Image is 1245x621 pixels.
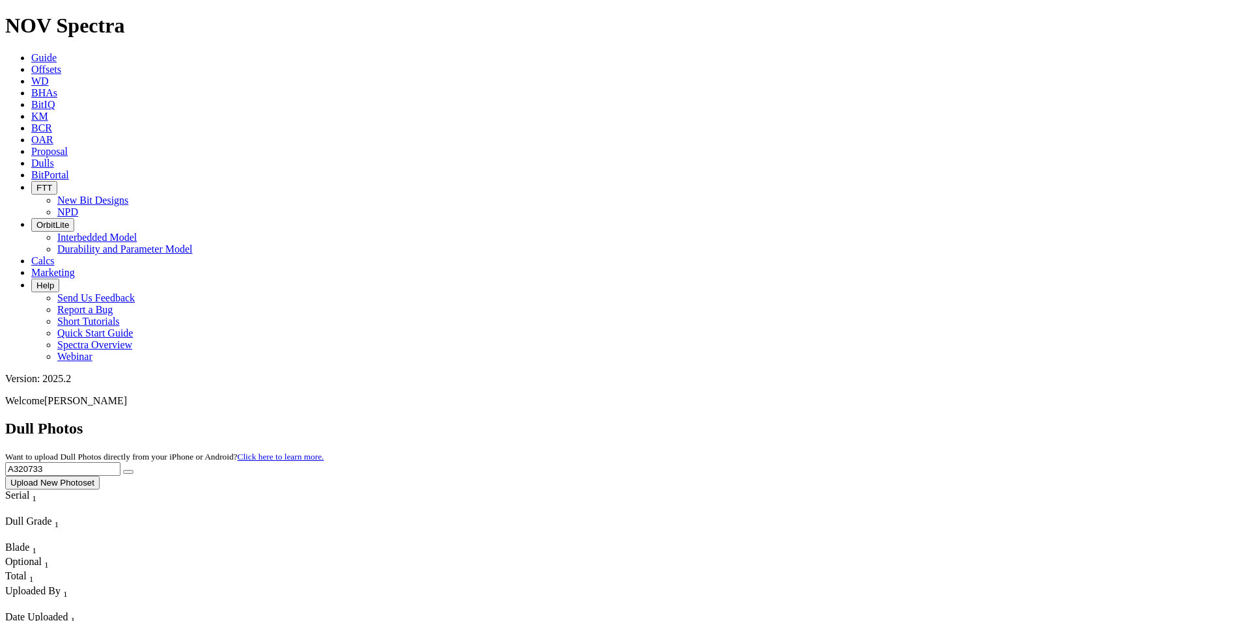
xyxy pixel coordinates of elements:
a: Click here to learn more. [238,452,324,462]
small: Want to upload Dull Photos directly from your iPhone or Android? [5,452,324,462]
a: Send Us Feedback [57,292,135,303]
div: Serial Sort None [5,490,61,504]
div: Sort None [5,490,61,516]
div: Column Menu [5,530,96,542]
a: Guide [31,52,57,63]
a: Interbedded Model [57,232,137,243]
a: Spectra Overview [57,339,132,350]
button: OrbitLite [31,218,74,232]
p: Welcome [5,395,1240,407]
div: Sort None [5,570,51,585]
span: Help [36,281,54,290]
a: BCR [31,122,52,133]
sub: 1 [55,519,59,529]
div: Uploaded By Sort None [5,585,128,600]
h2: Dull Photos [5,420,1240,437]
button: Upload New Photoset [5,476,100,490]
a: BitIQ [31,99,55,110]
div: Optional Sort None [5,556,51,570]
a: Durability and Parameter Model [57,243,193,255]
span: [PERSON_NAME] [44,395,127,406]
a: Short Tutorials [57,316,120,327]
div: Sort None [5,516,96,542]
a: Calcs [31,255,55,266]
div: Sort None [5,556,51,570]
a: Quick Start Guide [57,327,133,338]
button: Help [31,279,59,292]
span: Uploaded By [5,585,61,596]
a: Marketing [31,267,75,278]
a: Report a Bug [57,304,113,315]
a: BitPortal [31,169,69,180]
h1: NOV Spectra [5,14,1240,38]
span: Sort None [32,542,36,553]
a: Offsets [31,64,61,75]
a: KM [31,111,48,122]
sub: 1 [63,589,68,599]
span: OrbitLite [36,220,69,230]
sub: 1 [32,545,36,555]
sub: 1 [29,575,34,585]
a: BHAs [31,87,57,98]
sub: 1 [44,560,49,570]
div: Sort None [5,585,128,611]
span: Sort None [44,556,49,567]
a: Dulls [31,158,54,169]
input: Search Serial Number [5,462,120,476]
div: Column Menu [5,504,61,516]
span: Optional [5,556,42,567]
div: Total Sort None [5,570,51,585]
a: Proposal [31,146,68,157]
span: Total [5,570,27,581]
div: Version: 2025.2 [5,373,1240,385]
a: NPD [57,206,78,217]
a: Webinar [57,351,92,362]
div: Column Menu [5,600,128,611]
span: Sort None [63,585,68,596]
span: Serial [5,490,29,501]
span: Sort None [29,570,34,581]
span: Dull Grade [5,516,52,527]
a: OAR [31,134,53,145]
span: Sort None [32,490,36,501]
a: WD [31,76,49,87]
button: FTT [31,181,57,195]
div: Dull Grade Sort None [5,516,96,530]
span: Sort None [55,516,59,527]
span: Blade [5,542,29,553]
a: New Bit Designs [57,195,128,206]
sub: 1 [32,493,36,503]
div: Sort None [5,542,51,556]
span: FTT [36,183,52,193]
div: Blade Sort None [5,542,51,556]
